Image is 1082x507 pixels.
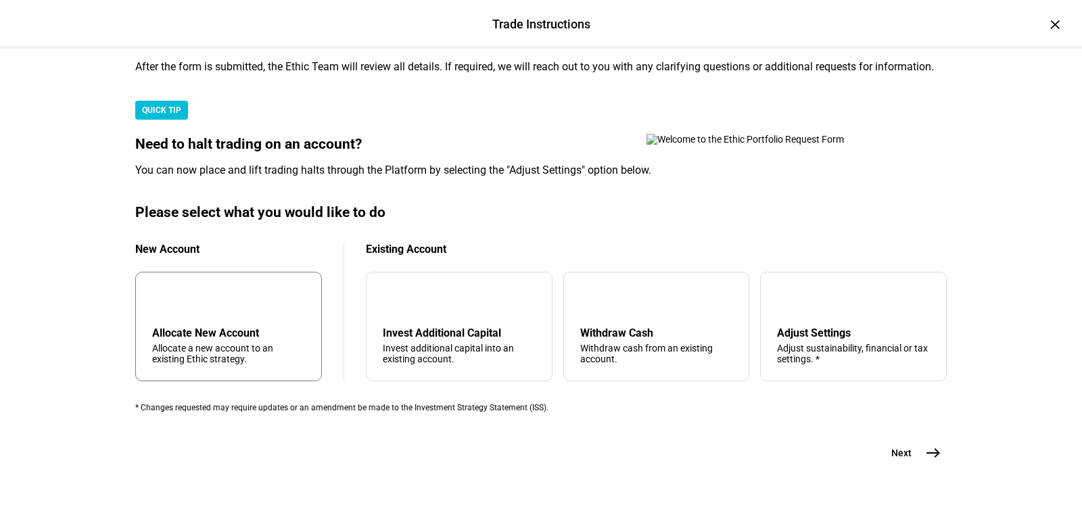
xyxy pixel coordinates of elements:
mat-icon: arrow_upward [583,291,599,308]
div: * Changes requested may require updates or an amendment be made to the Investment Strategy Statem... [135,403,947,412]
div: Allocate a new account to an existing Ethic strategy. [152,343,305,364]
div: Existing Account [366,243,947,256]
mat-icon: add [155,291,171,308]
div: Allocate New Account [152,327,305,339]
div: Withdraw cash from an existing account. [580,343,733,364]
div: Invest additional capital into an existing account. [383,343,536,364]
button: Next [875,439,947,466]
img: Welcome to the Ethic Portfolio Request Form [646,134,890,145]
div: QUICK TIP [135,101,188,120]
div: Please select what you would like to do [135,204,947,221]
div: You can now place and lift trading halts through the Platform by selecting the "Adjust Settings" ... [135,164,947,177]
mat-icon: tune [777,289,799,310]
span: Next [891,446,912,460]
div: Invest Additional Capital [383,327,536,339]
div: New Account [135,243,322,256]
div: After the form is submitted, the Ethic Team will review all details. If required, we will reach o... [135,60,947,74]
mat-icon: arrow_downward [385,291,402,308]
div: Withdraw Cash [580,327,733,339]
div: Need to halt trading on an account? [135,136,947,153]
div: Adjust sustainability, financial or tax settings. * [777,343,930,364]
div: Adjust Settings [777,327,930,339]
mat-icon: east [925,445,941,461]
div: × [1044,14,1066,35]
div: Trade Instructions [492,16,590,33]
